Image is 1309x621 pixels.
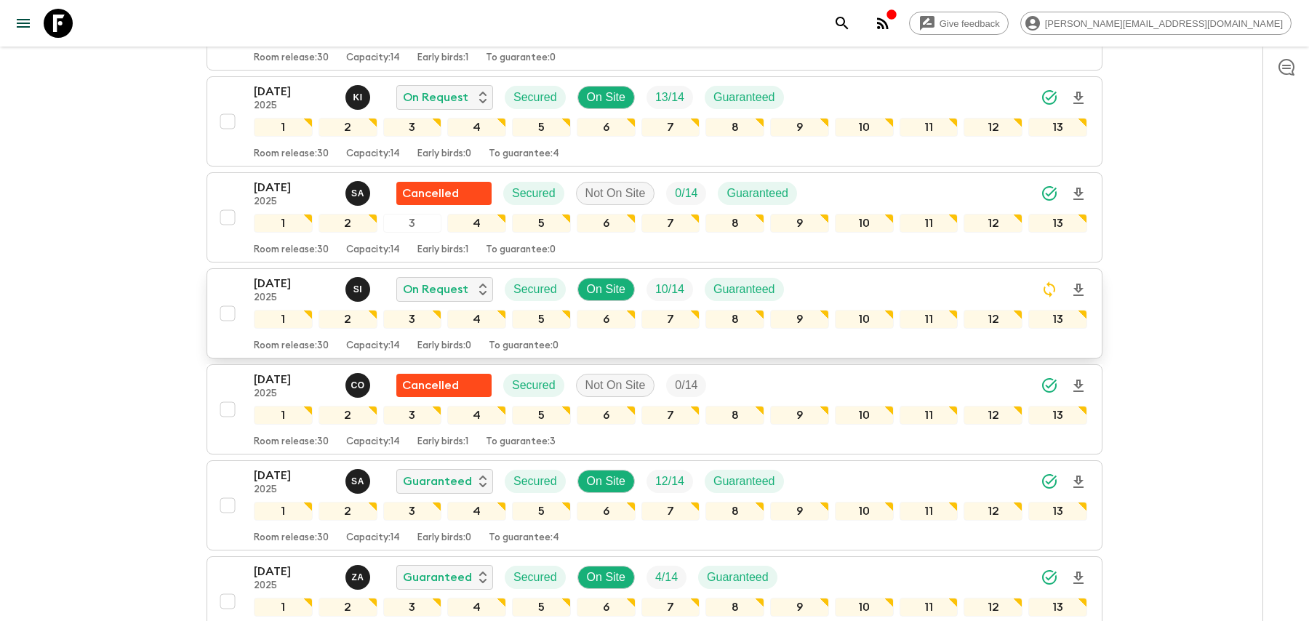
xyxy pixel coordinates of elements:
p: Guaranteed [403,569,472,586]
div: Secured [503,374,564,397]
p: 2025 [254,580,334,592]
div: On Site [577,278,635,301]
div: 7 [641,214,700,233]
div: 1 [254,310,313,329]
div: 5 [512,118,571,137]
p: To guarantee: 4 [489,532,559,544]
div: On Site [577,86,635,109]
div: 11 [900,406,958,425]
div: On Site [577,470,635,493]
p: [DATE] [254,275,334,292]
button: KI [345,85,373,110]
p: Capacity: 14 [346,436,400,448]
div: 12 [964,310,1022,329]
button: [DATE]2025Khaled IngriouiOn RequestSecuredOn SiteTrip FillGuaranteed12345678910111213Room release... [207,76,1102,167]
div: 12 [964,598,1022,617]
svg: Download Onboarding [1070,377,1087,395]
p: Room release: 30 [254,52,329,64]
div: Trip Fill [647,566,686,589]
div: 8 [705,310,764,329]
div: Not On Site [576,374,655,397]
svg: Synced Successfully [1041,377,1058,394]
div: 5 [512,310,571,329]
div: 6 [577,118,636,137]
div: 9 [770,598,829,617]
p: Guaranteed [707,569,769,586]
div: On Site [577,566,635,589]
a: Give feedback [909,12,1009,35]
div: 4 [447,214,506,233]
div: 1 [254,214,313,233]
div: Secured [503,182,564,205]
div: 13 [1028,214,1087,233]
p: Cancelled [402,185,459,202]
div: 8 [705,598,764,617]
div: 4 [447,118,506,137]
p: S A [351,476,364,487]
p: Early birds: 1 [417,244,468,256]
div: 10 [835,598,894,617]
span: Khaled Ingrioui [345,89,373,101]
p: 10 / 14 [655,281,684,298]
button: search adventures [828,9,857,38]
button: [DATE]2025Said IsouktanOn RequestSecuredOn SiteTrip FillGuaranteed12345678910111213Room release:3... [207,268,1102,358]
svg: Download Onboarding [1070,89,1087,107]
div: 3 [383,406,442,425]
div: 2 [319,406,377,425]
div: Flash Pack cancellation [396,374,492,397]
div: 4 [447,310,506,329]
div: 10 [835,502,894,521]
div: 13 [1028,406,1087,425]
p: Room release: 30 [254,436,329,448]
p: To guarantee: 0 [486,244,556,256]
div: 9 [770,214,829,233]
div: 2 [319,214,377,233]
p: C O [351,380,364,391]
div: 12 [964,502,1022,521]
p: 2025 [254,388,334,400]
div: 2 [319,502,377,521]
button: [DATE]2025Samir AchahriFlash Pack cancellationSecuredNot On SiteTrip FillGuaranteed12345678910111... [207,172,1102,263]
div: Trip Fill [647,86,693,109]
svg: Synced Successfully [1041,569,1058,586]
div: 11 [900,598,958,617]
div: 9 [770,118,829,137]
p: Secured [512,185,556,202]
p: Not On Site [585,377,646,394]
div: 12 [964,406,1022,425]
div: 5 [512,406,571,425]
div: 1 [254,406,313,425]
div: 9 [770,502,829,521]
div: 5 [512,502,571,521]
div: 12 [964,214,1022,233]
div: 7 [641,118,700,137]
div: 1 [254,598,313,617]
p: Guaranteed [726,185,788,202]
div: Secured [505,566,566,589]
div: Trip Fill [647,470,693,493]
div: 6 [577,598,636,617]
div: 2 [319,310,377,329]
div: Flash Pack cancellation [396,182,492,205]
div: 10 [835,406,894,425]
div: 5 [512,598,571,617]
p: [DATE] [254,467,334,484]
div: 8 [705,502,764,521]
p: Room release: 30 [254,148,329,160]
p: S I [353,284,363,295]
p: 0 / 14 [675,377,697,394]
div: Trip Fill [666,182,706,205]
div: Trip Fill [666,374,706,397]
div: 3 [383,310,442,329]
p: Guaranteed [713,473,775,490]
p: Secured [513,281,557,298]
p: Room release: 30 [254,340,329,352]
span: Give feedback [932,18,1008,29]
p: 2025 [254,100,334,112]
p: Capacity: 14 [346,148,400,160]
div: 4 [447,598,506,617]
div: 13 [1028,598,1087,617]
p: Room release: 30 [254,244,329,256]
p: To guarantee: 0 [486,52,556,64]
span: Zakaria Achahri [345,569,373,581]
